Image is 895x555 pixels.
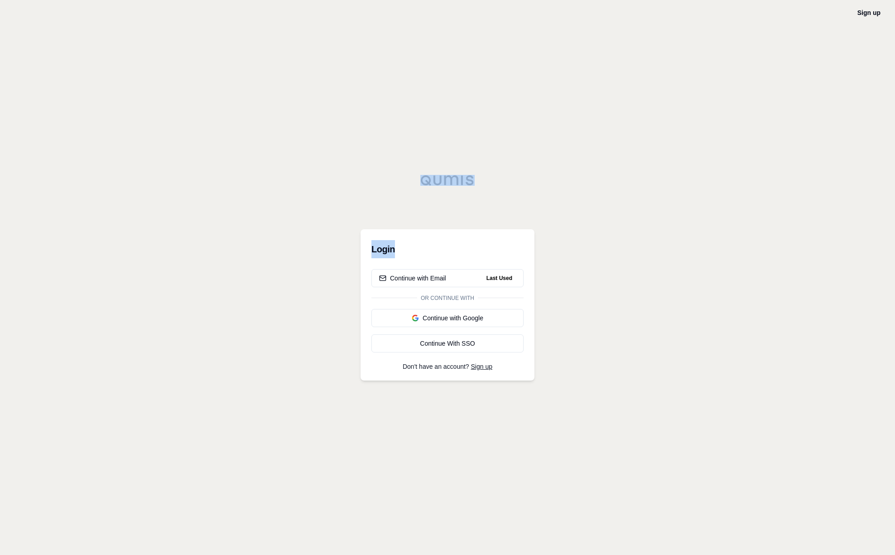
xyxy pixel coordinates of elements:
[371,334,524,352] a: Continue With SSO
[371,309,524,327] button: Continue with Google
[379,274,446,283] div: Continue with Email
[483,273,516,284] span: Last Used
[471,363,492,370] a: Sign up
[371,240,524,258] h3: Login
[857,9,881,16] a: Sign up
[420,175,475,186] img: Qumis
[379,339,516,348] div: Continue With SSO
[417,294,478,302] span: Or continue with
[371,269,524,287] button: Continue with EmailLast Used
[379,314,516,323] div: Continue with Google
[371,363,524,370] p: Don't have an account?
